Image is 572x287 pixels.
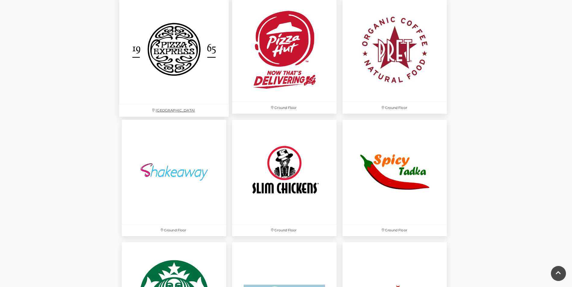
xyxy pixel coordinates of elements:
p: Ground Floor [232,224,337,236]
p: Ground Floor [232,102,337,114]
a: Ground Floor [119,117,229,239]
p: Ground Floor [343,102,447,114]
p: [GEOGRAPHIC_DATA] [119,104,229,117]
a: Ground Floor [229,117,340,239]
a: Ground Floor [340,117,450,239]
p: Ground Floor [343,224,447,236]
p: Ground Floor [122,224,226,236]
